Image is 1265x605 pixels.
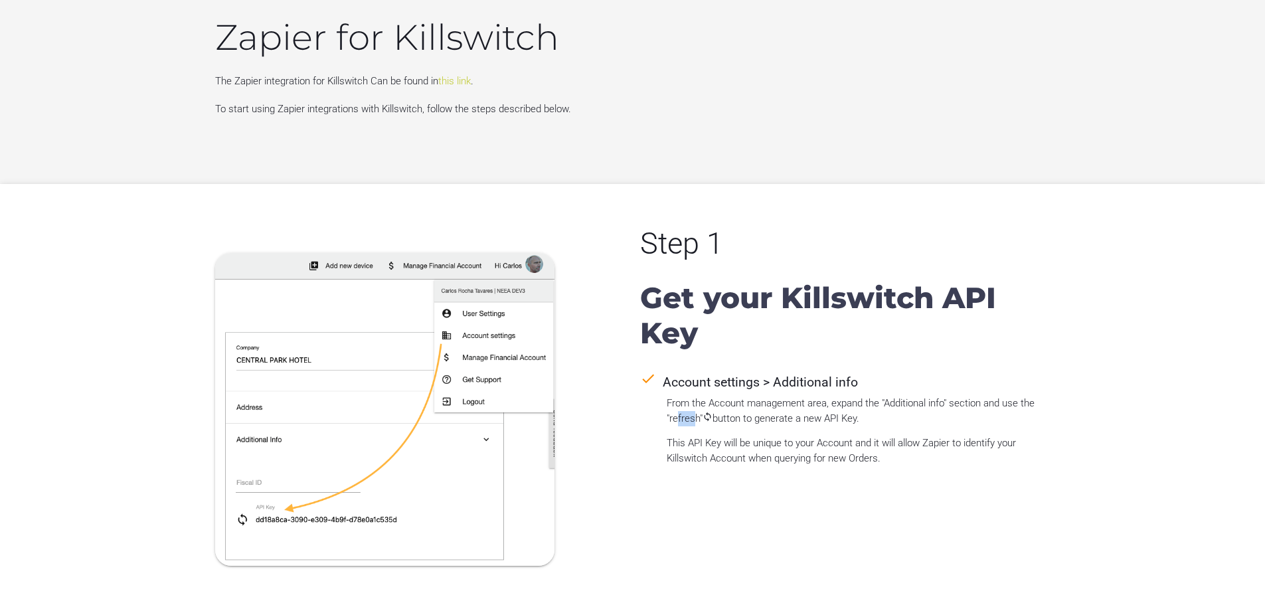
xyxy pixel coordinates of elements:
p: From the Account management area, expand the "Additional info" section and use the "refresh" butt... [667,396,1051,426]
div: Step 1 [640,226,1051,262]
p: The Zapier integration for Killswitch Can be found in . [215,72,1051,90]
h2: Zapier for Killswitch [215,16,1051,58]
i: check [640,371,656,387]
img: Killswitch generate API Key [215,253,554,565]
p: This API Key will be unique to your Account and it will allow Zapier to identify your Killswitch ... [667,436,1051,466]
p: To start using Zapier integrations with Killswitch, follow the steps described below. [215,100,1051,118]
i: sync [703,412,713,422]
div: Account settings > Additional info [640,371,1051,392]
a: this link [438,75,471,87]
h3: Get your Killswitch API Key [640,281,1051,351]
